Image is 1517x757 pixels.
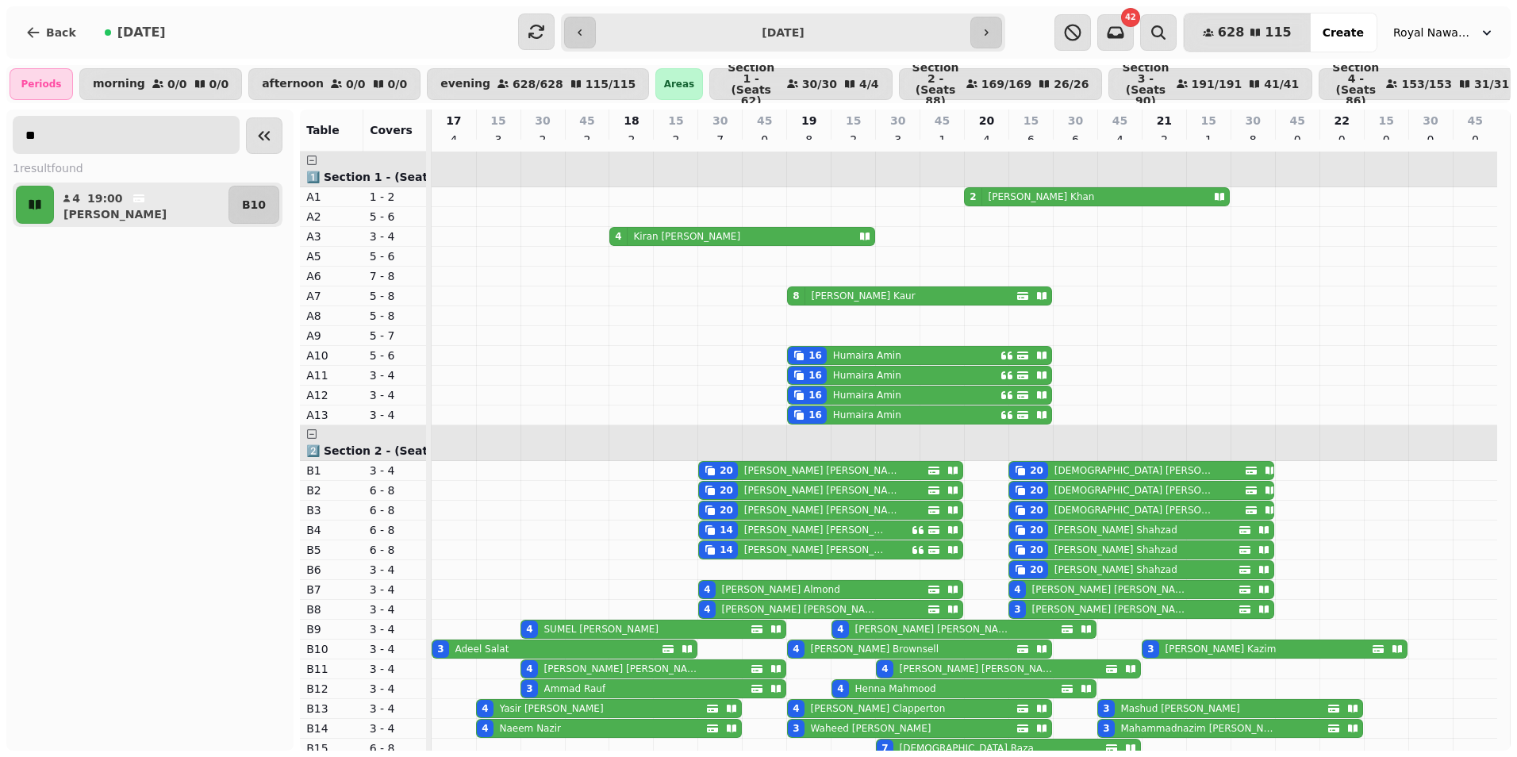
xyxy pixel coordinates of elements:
[306,189,357,205] p: A1
[1291,132,1304,148] p: 0
[712,113,728,129] p: 30
[370,601,421,617] p: 3 - 4
[447,132,460,163] p: 45
[482,702,488,715] div: 4
[808,349,822,362] div: 16
[1054,464,1213,477] p: [DEMOGRAPHIC_DATA] [PERSON_NAME]
[346,79,366,90] p: 0 / 0
[1157,113,1172,129] p: 21
[1474,79,1509,90] p: 31 / 31
[757,113,772,129] p: 45
[526,623,532,636] div: 4
[242,197,266,213] p: B10
[306,444,459,457] span: 2️⃣ Section 2 - (Seats 88)
[1103,702,1109,715] div: 3
[935,113,950,129] p: 45
[370,189,421,205] p: 1 - 2
[246,117,282,154] button: Collapse sidebar
[722,603,876,616] p: [PERSON_NAME] [PERSON_NAME]
[1014,603,1020,616] div: 3
[1423,113,1438,129] p: 30
[1310,13,1377,52] button: Create
[625,132,638,163] p: 26
[1032,583,1186,596] p: [PERSON_NAME] [PERSON_NAME]
[758,132,771,148] p: 0
[306,582,357,598] p: B7
[526,682,532,695] div: 3
[490,113,505,129] p: 15
[624,113,639,129] p: 18
[1265,26,1291,39] span: 115
[1030,544,1043,556] div: 20
[723,62,780,106] p: Section 1 - (Seats 62)
[388,79,408,90] p: 0 / 0
[900,663,1054,675] p: [PERSON_NAME] [PERSON_NAME]
[720,504,733,517] div: 20
[370,328,421,344] p: 5 - 7
[306,387,357,403] p: A12
[833,369,901,382] p: Humaira Amin
[811,722,931,735] p: Waheed [PERSON_NAME]
[1030,484,1043,497] div: 20
[1023,113,1039,129] p: 15
[370,661,421,677] p: 3 - 4
[306,124,340,136] span: Table
[306,720,357,736] p: B14
[229,186,279,224] button: B10
[801,113,816,129] p: 19
[370,124,413,136] span: Covers
[1032,603,1186,616] p: [PERSON_NAME] [PERSON_NAME]
[881,663,888,675] div: 4
[370,348,421,363] p: 5 - 6
[811,702,946,715] p: [PERSON_NAME] Clapperton
[306,641,357,657] p: B10
[1469,132,1481,148] p: 0
[808,409,822,421] div: 16
[1147,643,1154,655] div: 3
[306,407,357,423] p: A13
[793,643,799,655] div: 4
[306,542,357,558] p: B5
[900,742,1034,755] p: [DEMOGRAPHIC_DATA] Raza
[500,702,604,715] p: Yasir [PERSON_NAME]
[655,68,702,100] div: Areas
[722,583,840,596] p: [PERSON_NAME] Almond
[306,308,357,324] p: A8
[370,562,421,578] p: 3 - 4
[837,682,843,695] div: 4
[167,79,187,90] p: 0 / 0
[306,229,357,244] p: A3
[306,601,357,617] p: B8
[46,27,76,38] span: Back
[668,113,683,129] p: 15
[93,78,145,90] p: morning
[720,524,733,536] div: 14
[1030,464,1043,477] div: 20
[1192,79,1242,90] p: 191 / 191
[709,68,893,100] button: Section 1 - (Seats 62)30/304/4
[117,26,166,39] span: [DATE]
[586,79,636,90] p: 115 / 115
[248,68,421,100] button: afternoon0/00/0
[13,13,89,52] button: Back
[855,682,936,695] p: Henna Mahmood
[979,113,994,129] p: 20
[306,681,357,697] p: B12
[881,742,888,755] div: 7
[1113,132,1126,163] p: 45
[1184,13,1311,52] button: 628115
[306,502,357,518] p: B3
[370,268,421,284] p: 7 - 8
[1122,62,1169,106] p: Section 3 - (Seats 90)
[1378,113,1393,129] p: 15
[306,209,357,225] p: A2
[513,79,563,90] p: 628 / 628
[306,621,357,637] p: B9
[92,13,179,52] button: [DATE]
[370,502,421,518] p: 6 - 8
[306,248,357,264] p: A5
[793,290,799,302] div: 8
[1468,113,1483,129] p: 45
[744,464,898,477] p: [PERSON_NAME] [PERSON_NAME]
[1246,113,1261,129] p: 30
